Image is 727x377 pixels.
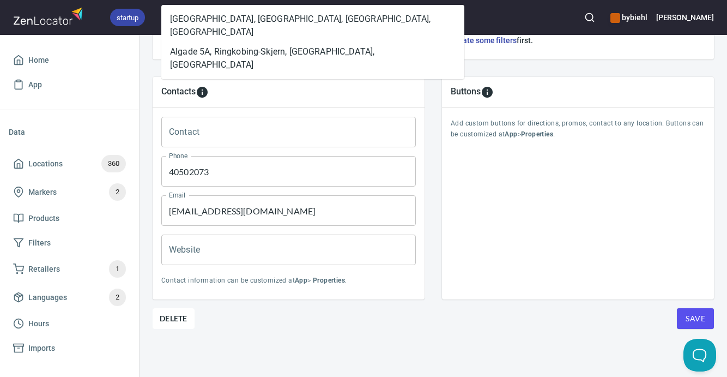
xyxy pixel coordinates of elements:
button: [PERSON_NAME] [656,5,714,29]
span: Retailers [28,262,60,276]
a: Markers2 [9,178,130,206]
span: Languages [28,291,67,304]
b: App [505,130,517,138]
span: Save [686,312,705,326]
svg: To add custom buttons for locations, please go to Apps > Properties > Buttons. [481,86,494,99]
span: Imports [28,342,55,355]
span: Home [28,53,49,67]
h6: [PERSON_NAME] [656,11,714,23]
span: 2 [109,186,126,199]
a: Imports [9,336,130,361]
span: startup [110,12,145,23]
h6: first. [451,34,705,46]
a: Create some filters [451,36,517,45]
a: Hours [9,312,130,336]
p: Contact information can be customized at > . [161,276,416,286]
li: Data [9,119,130,145]
li: Algade 5A, Ringkobing-Skjern, [GEOGRAPHIC_DATA], [GEOGRAPHIC_DATA] [161,42,464,75]
p: Add custom buttons for directions, promos, contact to any location. Buttons can be customized at > . [451,118,705,140]
a: Products [9,206,130,231]
span: Markers [28,185,57,199]
span: Hours [28,317,49,331]
a: Home [9,48,130,73]
span: 2 [109,291,126,304]
button: Save [677,308,714,329]
span: 360 [101,158,126,170]
div: startup [110,9,145,26]
span: Delete [160,312,187,325]
iframe: Help Scout Beacon - Open [683,339,716,372]
button: Delete [153,308,195,329]
span: 1 [109,263,126,276]
span: Locations [28,157,63,171]
a: Languages2 [9,283,130,312]
span: App [28,78,42,92]
a: Locations360 [9,149,130,178]
h5: Buttons [451,86,481,99]
b: Properties [521,130,553,138]
li: [GEOGRAPHIC_DATA], [GEOGRAPHIC_DATA], [GEOGRAPHIC_DATA], [GEOGRAPHIC_DATA] [161,9,464,42]
button: Search [578,5,602,29]
button: color-CE600E [610,13,620,23]
a: Retailers1 [9,255,130,283]
svg: To add custom contact information for locations, please go to Apps > Properties > Contacts. [196,86,209,99]
a: Filters [9,231,130,255]
span: Products [28,212,59,225]
a: App [9,73,130,97]
b: App [295,277,307,284]
h5: Contacts [161,86,196,99]
span: Filters [28,236,51,250]
img: zenlocator [13,4,86,28]
b: Properties [313,277,345,284]
h6: bybiehl [610,11,647,23]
